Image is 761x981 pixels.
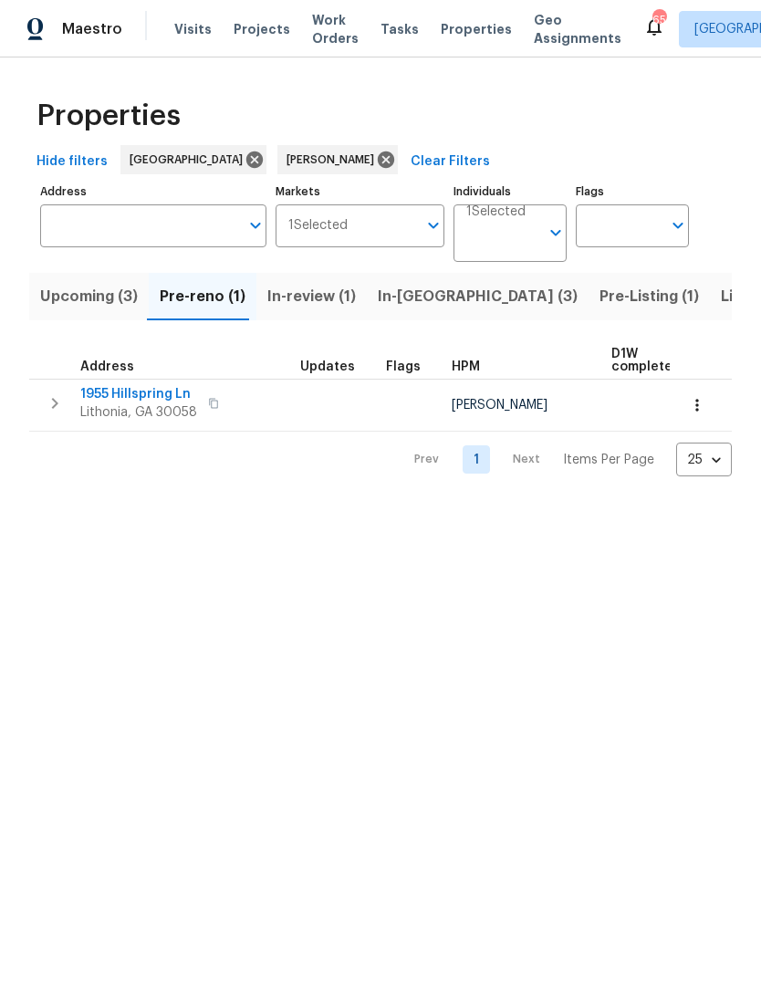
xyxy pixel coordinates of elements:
[652,11,665,29] div: 65
[287,151,381,169] span: [PERSON_NAME]
[599,284,699,309] span: Pre-Listing (1)
[380,23,419,36] span: Tasks
[36,107,181,125] span: Properties
[62,20,122,38] span: Maestro
[378,284,578,309] span: In-[GEOGRAPHIC_DATA] (3)
[576,186,689,197] label: Flags
[40,186,266,197] label: Address
[40,284,138,309] span: Upcoming (3)
[463,445,490,474] a: Goto page 1
[411,151,490,173] span: Clear Filters
[543,220,568,245] button: Open
[386,360,421,373] span: Flags
[676,436,732,484] div: 25
[160,284,245,309] span: Pre-reno (1)
[452,360,480,373] span: HPM
[665,213,691,238] button: Open
[534,11,621,47] span: Geo Assignments
[267,284,356,309] span: In-review (1)
[276,186,445,197] label: Markets
[611,348,672,373] span: D1W complete
[234,20,290,38] span: Projects
[288,218,348,234] span: 1 Selected
[397,443,732,476] nav: Pagination Navigation
[130,151,250,169] span: [GEOGRAPHIC_DATA]
[453,186,567,197] label: Individuals
[441,20,512,38] span: Properties
[29,145,115,179] button: Hide filters
[403,145,497,179] button: Clear Filters
[36,151,108,173] span: Hide filters
[277,145,398,174] div: [PERSON_NAME]
[80,403,197,422] span: Lithonia, GA 30058
[80,385,197,403] span: 1955 Hillspring Ln
[300,360,355,373] span: Updates
[120,145,266,174] div: [GEOGRAPHIC_DATA]
[421,213,446,238] button: Open
[80,360,134,373] span: Address
[466,204,526,220] span: 1 Selected
[563,451,654,469] p: Items Per Page
[243,213,268,238] button: Open
[452,399,547,412] span: [PERSON_NAME]
[312,11,359,47] span: Work Orders
[174,20,212,38] span: Visits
